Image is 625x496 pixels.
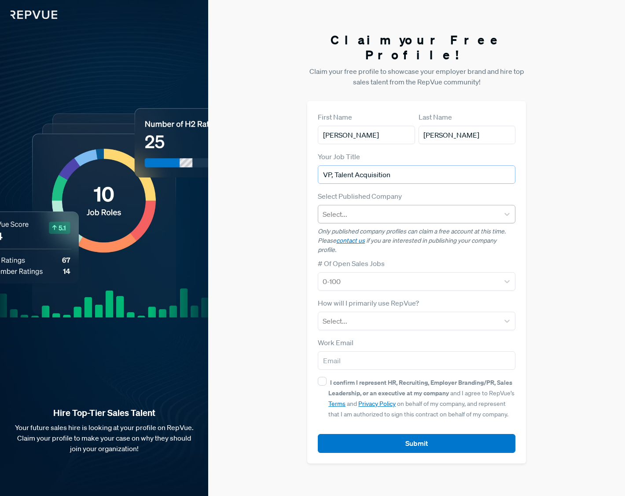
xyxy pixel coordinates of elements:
label: How will I primarily use RepVue? [318,298,419,308]
label: Work Email [318,337,353,348]
label: # Of Open Sales Jobs [318,258,385,269]
input: Last Name [419,126,516,144]
strong: I confirm I represent HR, Recruiting, Employer Branding/PR, Sales Leadership, or an executive at ... [328,378,512,397]
p: Claim your free profile to showcase your employer brand and hire top sales talent from the RepVue... [307,66,526,87]
p: Only published company profiles can claim a free account at this time. Please if you are interest... [318,227,515,255]
span: and I agree to RepVue’s and on behalf of my company, and represent that I am authorized to sign t... [328,379,515,418]
strong: Hire Top-Tier Sales Talent [14,407,194,419]
input: Title [318,165,515,184]
h3: Claim your Free Profile! [307,33,526,62]
input: First Name [318,126,415,144]
label: Last Name [419,112,452,122]
a: Terms [328,400,346,408]
label: Your Job Title [318,151,360,162]
button: Submit [318,434,515,453]
label: First Name [318,112,352,122]
label: Select Published Company [318,191,402,201]
a: Privacy Policy [358,400,396,408]
input: Email [318,351,515,370]
p: Your future sales hire is looking at your profile on RepVue. Claim your profile to make your case... [14,422,194,454]
a: contact us [336,237,365,244]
